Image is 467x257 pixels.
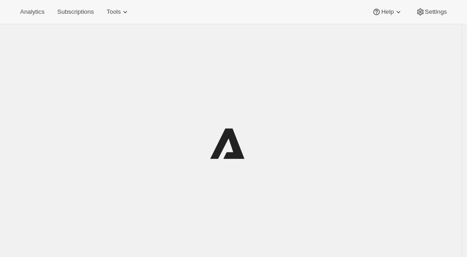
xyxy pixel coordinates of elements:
button: Analytics [15,5,50,18]
span: Tools [106,8,121,16]
button: Tools [101,5,135,18]
span: Help [381,8,393,16]
span: Subscriptions [57,8,94,16]
span: Settings [425,8,447,16]
button: Subscriptions [52,5,99,18]
button: Settings [410,5,452,18]
span: Analytics [20,8,44,16]
button: Help [366,5,408,18]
